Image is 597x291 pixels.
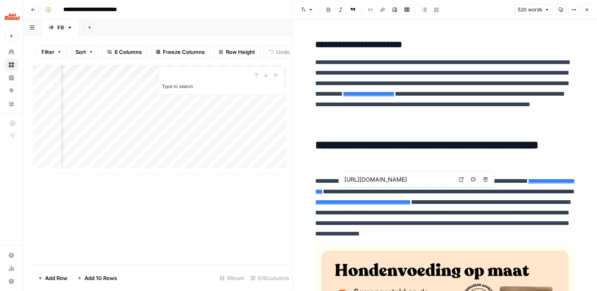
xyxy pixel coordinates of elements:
button: Sort [70,45,99,58]
button: Freeze Columns [150,45,210,58]
span: Sort [76,48,86,56]
button: Add 10 Rows [72,272,122,285]
div: 6 Rows [216,272,247,285]
button: Add Row [33,272,72,285]
span: Add 10 Rows [84,274,117,282]
div: FR [57,24,64,32]
span: Freeze Columns [163,48,205,56]
button: Row Height [213,45,260,58]
a: Browse [5,58,18,71]
span: 520 words [518,6,542,13]
a: Settings [5,249,18,262]
a: Insights [5,71,18,84]
div: 6/6 Columns [247,272,292,285]
span: Row Height [226,48,255,56]
a: Usage [5,262,18,275]
button: Help + Support [5,275,18,288]
a: Opportunities [5,84,18,97]
span: Filter [41,48,54,56]
span: Undo [276,48,290,56]
button: 520 words [514,4,553,15]
label: Type to search [162,83,193,89]
img: Just Russel Logo [5,9,19,24]
button: Undo [264,45,295,58]
button: 6 Columns [102,45,147,58]
span: Add Row [45,274,67,282]
span: 6 Columns [115,48,142,56]
button: Close Search [271,70,281,80]
button: Workspace: Just Russel [5,6,18,27]
a: FR [41,19,80,36]
button: Filter [36,45,67,58]
a: Home [5,45,18,58]
a: Your Data [5,97,18,110]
